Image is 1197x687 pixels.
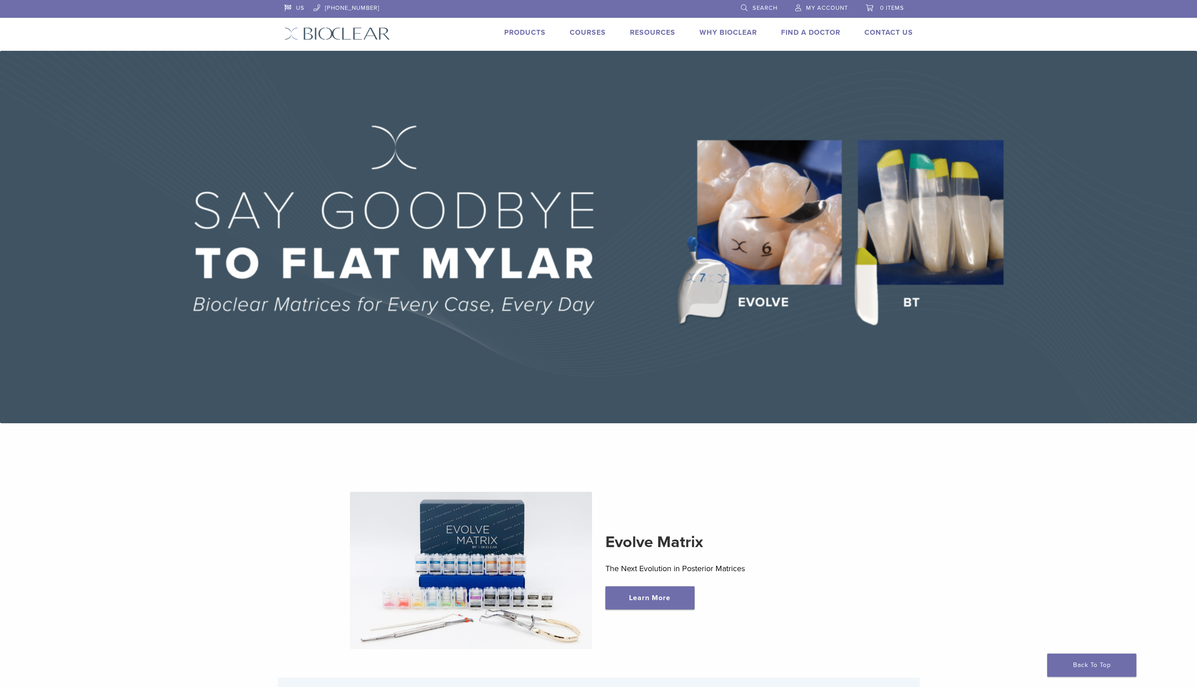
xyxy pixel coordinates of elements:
[781,28,840,37] a: Find A Doctor
[605,586,695,609] a: Learn More
[699,28,757,37] a: Why Bioclear
[570,28,606,37] a: Courses
[504,28,546,37] a: Products
[284,27,390,40] img: Bioclear
[630,28,675,37] a: Resources
[350,492,592,650] img: Evolve Matrix
[880,4,904,12] span: 0 items
[864,28,913,37] a: Contact Us
[605,532,847,553] h2: Evolve Matrix
[1047,654,1136,677] a: Back To Top
[753,4,777,12] span: Search
[806,4,848,12] span: My Account
[605,562,847,575] p: The Next Evolution in Posterior Matrices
